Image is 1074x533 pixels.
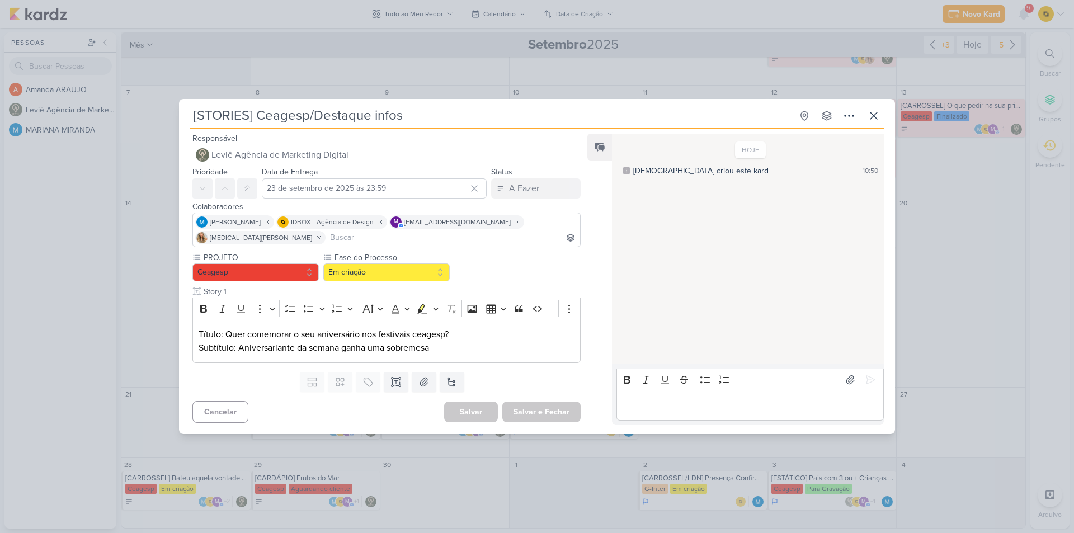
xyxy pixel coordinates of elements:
[196,216,208,228] img: MARIANA MIRANDA
[262,167,318,177] label: Data de Entrega
[199,341,574,355] p: Subtítulo: Aniversariante da semana ganha uma sobremesa
[192,145,581,165] button: Leviê Agência de Marketing Digital
[394,219,398,225] p: m
[633,165,769,177] div: [DEMOGRAPHIC_DATA] criou este kard
[192,134,237,143] label: Responsável
[509,182,539,195] div: A Fazer
[192,167,228,177] label: Prioridade
[211,148,348,162] span: Leviê Agência de Marketing Digital
[323,263,450,281] button: Em criação
[192,263,319,281] button: Ceagesp
[863,166,878,176] div: 10:50
[277,216,289,228] img: IDBOX - Agência de Design
[291,217,374,227] span: IDBOX - Agência de Design
[390,216,402,228] div: mlegnaioli@gmail.com
[491,178,581,199] button: A Fazer
[404,217,511,227] span: [EMAIL_ADDRESS][DOMAIN_NAME]
[196,148,209,162] img: Leviê Agência de Marketing Digital
[333,252,450,263] label: Fase do Processo
[616,369,884,390] div: Editor toolbar
[210,233,312,243] span: [MEDICAL_DATA][PERSON_NAME]
[491,167,512,177] label: Status
[210,217,261,227] span: [PERSON_NAME]
[196,232,208,243] img: Yasmin Yumi
[202,252,319,263] label: PROJETO
[199,328,574,341] p: Título: Quer comemorar o seu aniversário nos festivais ceagesp?
[192,201,581,213] div: Colaboradores
[328,231,578,244] input: Buscar
[201,286,581,298] input: Texto sem título
[190,106,792,126] input: Kard Sem Título
[192,319,581,363] div: Editor editing area: main
[192,298,581,319] div: Editor toolbar
[262,178,487,199] input: Select a date
[616,390,884,421] div: Editor editing area: main
[192,401,248,423] button: Cancelar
